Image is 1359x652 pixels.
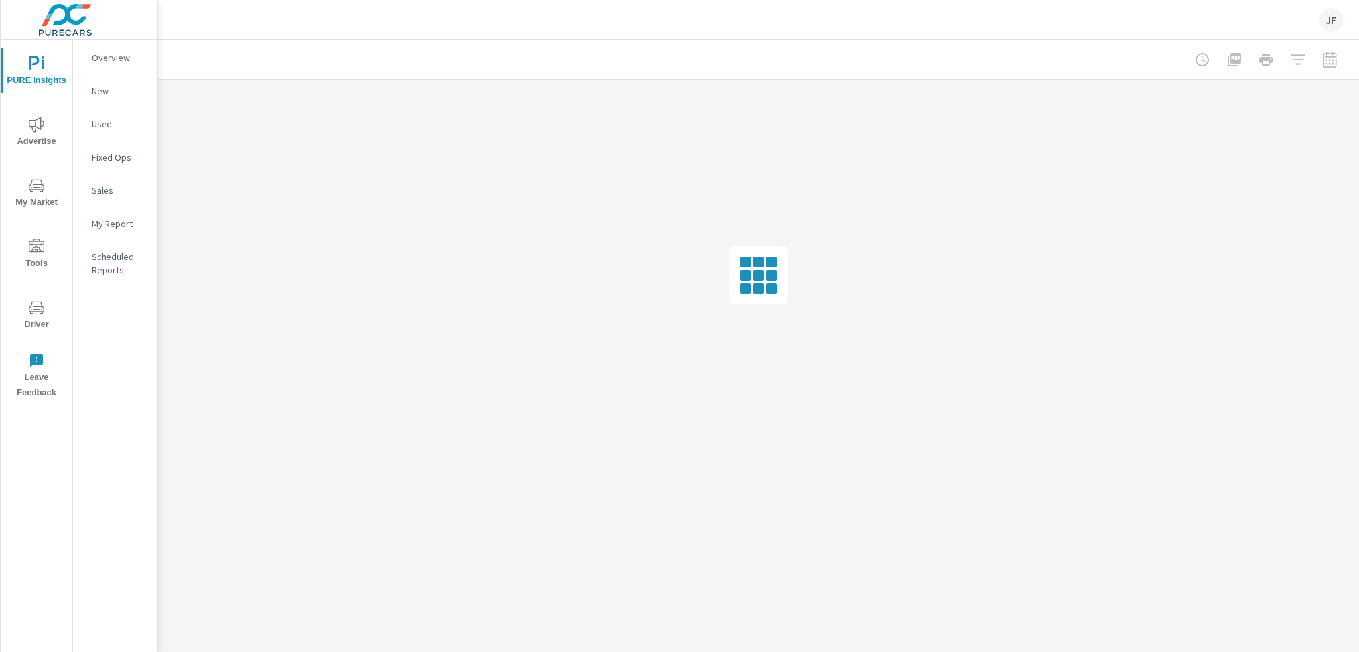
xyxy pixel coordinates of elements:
[92,184,147,197] p: Sales
[92,217,147,230] p: My Report
[92,117,147,131] p: Used
[1,40,72,406] div: nav menu
[5,117,68,149] span: Advertise
[5,56,68,88] span: PURE Insights
[1319,8,1343,32] div: JF
[73,247,157,280] div: Scheduled Reports
[73,214,157,233] div: My Report
[92,250,147,277] p: Scheduled Reports
[5,178,68,210] span: My Market
[73,114,157,134] div: Used
[92,151,147,164] p: Fixed Ops
[73,81,157,101] div: New
[92,84,147,98] p: New
[5,239,68,271] span: Tools
[73,180,157,200] div: Sales
[5,353,68,401] span: Leave Feedback
[73,48,157,68] div: Overview
[73,147,157,167] div: Fixed Ops
[92,51,147,64] p: Overview
[5,300,68,332] span: Driver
